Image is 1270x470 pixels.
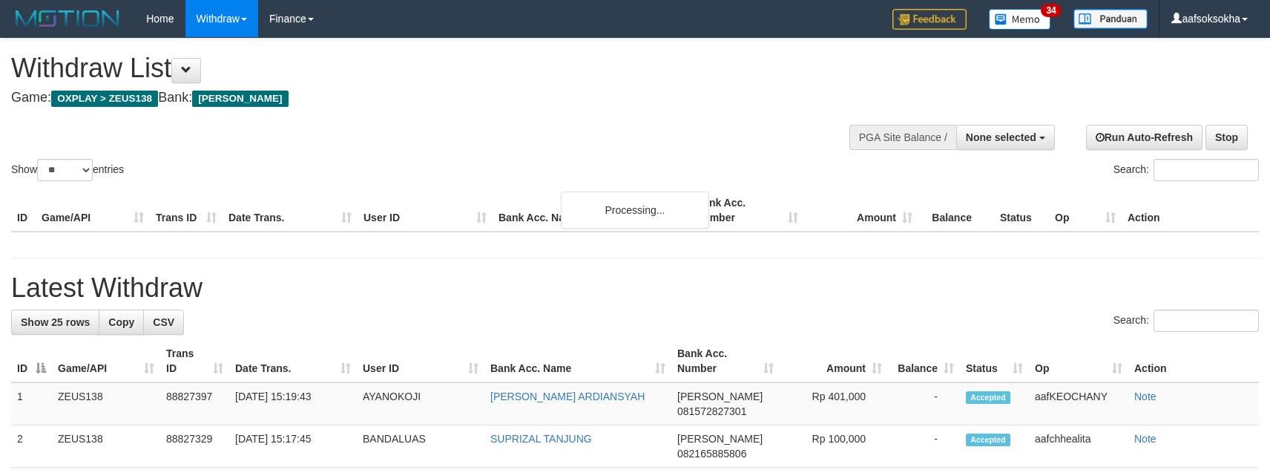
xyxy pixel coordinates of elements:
[966,391,1010,404] span: Accepted
[1128,340,1259,382] th: Action
[51,91,158,107] span: OXPLAY > ZEUS138
[1029,340,1128,382] th: Op: activate to sort column ascending
[108,316,134,328] span: Copy
[357,340,484,382] th: User ID: activate to sort column ascending
[11,53,832,83] h1: Withdraw List
[490,391,645,402] a: [PERSON_NAME] ARDIANSYAH
[1154,310,1259,332] input: Search:
[966,131,1036,143] span: None selected
[780,340,888,382] th: Amount: activate to sort column ascending
[11,340,52,382] th: ID: activate to sort column descending
[160,382,229,425] td: 88827397
[52,382,160,425] td: ZEUS138
[918,189,994,232] th: Balance
[677,391,763,402] span: [PERSON_NAME]
[966,434,1010,446] span: Accepted
[994,189,1049,232] th: Status
[357,382,484,425] td: AYANOKOJI
[52,340,160,382] th: Game/API: activate to sort column ascending
[153,316,174,328] span: CSV
[192,91,288,107] span: [PERSON_NAME]
[1134,391,1157,402] a: Note
[888,382,960,425] td: -
[229,425,357,468] td: [DATE] 15:17:45
[1154,159,1259,181] input: Search:
[1086,125,1202,150] a: Run Auto-Refresh
[960,340,1029,382] th: Status: activate to sort column ascending
[989,9,1051,30] img: Button%20Memo.svg
[160,340,229,382] th: Trans ID: activate to sort column ascending
[1029,382,1128,425] td: aafKEOCHANY
[1122,189,1259,232] th: Action
[150,189,223,232] th: Trans ID
[11,382,52,425] td: 1
[1073,9,1148,29] img: panduan.png
[561,192,709,229] div: Processing...
[493,189,690,232] th: Bank Acc. Name
[36,189,150,232] th: Game/API
[229,340,357,382] th: Date Trans.: activate to sort column ascending
[143,310,184,335] a: CSV
[888,425,960,468] td: -
[956,125,1055,150] button: None selected
[780,382,888,425] td: Rp 401,000
[357,425,484,468] td: BANDALUAS
[11,7,124,30] img: MOTION_logo.png
[11,159,124,181] label: Show entries
[677,433,763,445] span: [PERSON_NAME]
[671,340,780,382] th: Bank Acc. Number: activate to sort column ascending
[690,189,804,232] th: Bank Acc. Number
[780,425,888,468] td: Rp 100,000
[1029,425,1128,468] td: aafchhealita
[888,340,960,382] th: Balance: activate to sort column ascending
[223,189,358,232] th: Date Trans.
[52,425,160,468] td: ZEUS138
[677,448,746,460] span: Copy 082165885806 to clipboard
[160,425,229,468] td: 88827329
[849,125,956,150] div: PGA Site Balance /
[804,189,918,232] th: Amount
[892,9,967,30] img: Feedback.jpg
[11,273,1259,303] h1: Latest Withdraw
[1134,433,1157,445] a: Note
[21,316,90,328] span: Show 25 rows
[11,310,99,335] a: Show 25 rows
[11,425,52,468] td: 2
[37,159,93,181] select: Showentries
[1113,310,1259,332] label: Search:
[99,310,144,335] a: Copy
[484,340,671,382] th: Bank Acc. Name: activate to sort column ascending
[358,189,493,232] th: User ID
[1113,159,1259,181] label: Search:
[1205,125,1248,150] a: Stop
[677,405,746,417] span: Copy 081572827301 to clipboard
[11,189,36,232] th: ID
[1041,4,1061,17] span: 34
[229,382,357,425] td: [DATE] 15:19:43
[1049,189,1122,232] th: Op
[11,91,832,105] h4: Game: Bank:
[490,433,592,445] a: SUPRIZAL TANJUNG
